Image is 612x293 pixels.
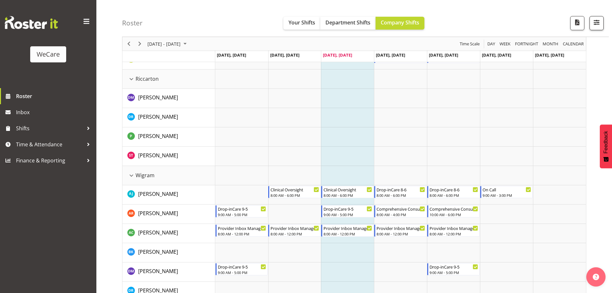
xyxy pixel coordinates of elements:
[218,263,266,270] div: Drop-inCare 9-5
[134,37,145,50] div: Next
[377,186,425,193] div: Drop-inCare 8-6
[374,224,427,237] div: Andrew Casburn"s event - Provider Inbox Management Begin From Thursday, September 11, 2025 at 8:0...
[430,206,478,212] div: Comprehensive Consult 10-6
[5,16,58,29] img: Rosterit website logo
[562,40,584,48] span: calendar
[218,212,266,217] div: 9:00 AM - 5:00 PM
[430,225,478,231] div: Provider Inbox Management
[535,52,564,58] span: [DATE], [DATE]
[122,185,215,205] td: AJ Jones resource
[122,166,215,185] td: Wigram resource
[136,40,144,48] button: Next
[16,140,84,149] span: Time & Attendance
[499,40,512,48] button: Timeline Week
[377,206,425,212] div: Comprehensive Consult 8-4
[430,186,478,193] div: Drop-inCare 8-6
[486,40,496,48] button: Timeline Day
[487,40,496,48] span: Day
[125,40,133,48] button: Previous
[138,152,178,159] span: [PERSON_NAME]
[147,40,181,48] span: [DATE] - [DATE]
[138,209,178,217] a: [PERSON_NAME]
[218,225,266,231] div: Provider Inbox Management
[483,186,531,193] div: On Call
[270,52,299,58] span: [DATE], [DATE]
[16,107,93,117] span: Inbox
[136,171,155,179] span: Wigram
[427,205,480,217] div: Andrea Ramirez"s event - Comprehensive Consult 10-6 Begin From Friday, September 12, 2025 at 10:0...
[377,212,425,217] div: 8:00 AM - 4:00 PM
[427,186,480,198] div: AJ Jones"s event - Drop-inCare 8-6 Begin From Friday, September 12, 2025 at 8:00:00 AM GMT+12:00 ...
[138,113,178,121] a: [PERSON_NAME]
[321,186,374,198] div: AJ Jones"s event - Clinical Oversight Begin From Wednesday, September 10, 2025 at 8:00:00 AM GMT+...
[427,263,480,275] div: Deepti Mahajan"s event - Drop-inCare 9-5 Begin From Friday, September 12, 2025 at 9:00:00 AM GMT+...
[136,75,159,83] span: Riccarton
[324,212,372,217] div: 9:00 AM - 5:00 PM
[570,16,584,30] button: Download a PDF of the roster according to the set date range.
[16,91,93,101] span: Roster
[122,147,215,166] td: Simone Turner resource
[271,193,319,198] div: 8:00 AM - 6:00 PM
[138,190,178,198] a: [PERSON_NAME]
[324,186,372,193] div: Clinical Oversight
[138,94,178,101] span: [PERSON_NAME]
[122,205,215,224] td: Andrea Ramirez resource
[138,94,178,101] a: [PERSON_NAME]
[216,205,268,217] div: Andrea Ramirez"s event - Drop-inCare 9-5 Begin From Monday, September 8, 2025 at 9:00:00 AM GMT+1...
[16,156,84,165] span: Finance & Reporting
[122,19,143,27] h4: Roster
[376,17,424,30] button: Company Shifts
[376,52,405,58] span: [DATE], [DATE]
[218,206,266,212] div: Drop-inCare 9-5
[268,224,321,237] div: Andrew Casburn"s event - Provider Inbox Management Begin From Tuesday, September 9, 2025 at 8:00:...
[218,231,266,236] div: 8:00 AM - 12:00 PM
[600,124,612,168] button: Feedback - Show survey
[514,40,539,48] button: Fortnight
[324,225,372,231] div: Provider Inbox Management
[427,224,480,237] div: Andrew Casburn"s event - Provider Inbox Management Begin From Friday, September 12, 2025 at 8:00:...
[603,131,609,153] span: Feedback
[377,231,425,236] div: 8:00 AM - 12:00 PM
[271,186,319,193] div: Clinical Oversight
[138,133,178,140] span: [PERSON_NAME]
[325,19,370,26] span: Department Shifts
[122,89,215,108] td: Deepti Mahajan resource
[138,229,178,236] a: [PERSON_NAME]
[268,186,321,198] div: AJ Jones"s event - Clinical Oversight Begin From Tuesday, September 9, 2025 at 8:00:00 AM GMT+12:...
[590,16,604,30] button: Filter Shifts
[542,40,559,48] span: Month
[122,243,215,262] td: Brian Ko resource
[122,262,215,282] td: Deepti Mahajan resource
[138,229,178,236] span: [PERSON_NAME]
[138,248,178,256] a: [PERSON_NAME]
[138,210,178,217] span: [PERSON_NAME]
[593,274,599,280] img: help-xxl-2.png
[283,17,320,30] button: Your Shifts
[377,225,425,231] div: Provider Inbox Management
[324,206,372,212] div: Drop-inCare 9-5
[430,212,478,217] div: 10:00 AM - 6:00 PM
[216,263,268,275] div: Deepti Mahajan"s event - Drop-inCare 9-5 Begin From Monday, September 8, 2025 at 9:00:00 AM GMT+1...
[288,19,315,26] span: Your Shifts
[542,40,560,48] button: Timeline Month
[374,186,427,198] div: AJ Jones"s event - Drop-inCare 8-6 Begin From Thursday, September 11, 2025 at 8:00:00 AM GMT+12:0...
[138,132,178,140] a: [PERSON_NAME]
[138,268,178,275] span: [PERSON_NAME]
[482,52,511,58] span: [DATE], [DATE]
[122,108,215,127] td: Deepti Raturi resource
[562,40,585,48] button: Month
[321,205,374,217] div: Andrea Ramirez"s event - Drop-inCare 9-5 Begin From Wednesday, September 10, 2025 at 9:00:00 AM G...
[430,193,478,198] div: 8:00 AM - 6:00 PM
[374,205,427,217] div: Andrea Ramirez"s event - Comprehensive Consult 8-4 Begin From Thursday, September 11, 2025 at 8:0...
[324,193,372,198] div: 8:00 AM - 6:00 PM
[430,231,478,236] div: 8:00 AM - 12:00 PM
[459,40,480,48] span: Time Scale
[271,231,319,236] div: 8:00 AM - 12:00 PM
[480,186,533,198] div: AJ Jones"s event - On Call Begin From Saturday, September 13, 2025 at 9:00:00 AM GMT+12:00 Ends A...
[217,52,246,58] span: [DATE], [DATE]
[122,224,215,243] td: Andrew Casburn resource
[138,151,178,159] a: [PERSON_NAME]
[324,231,372,236] div: 8:00 AM - 12:00 PM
